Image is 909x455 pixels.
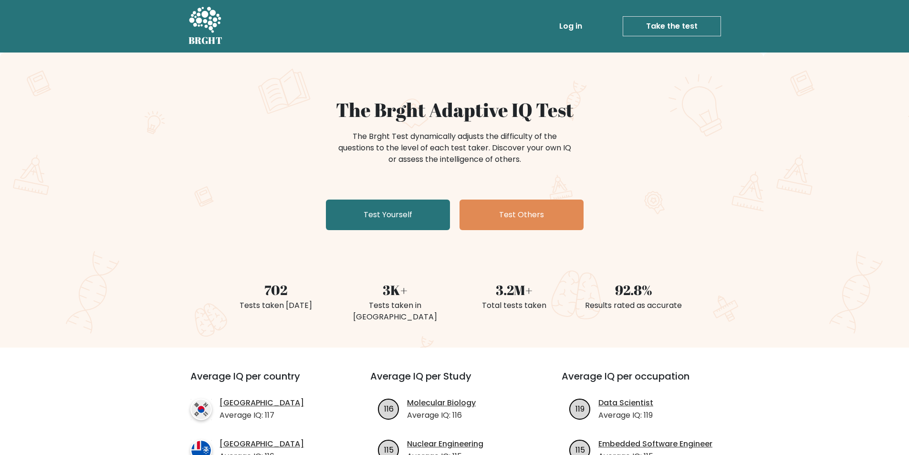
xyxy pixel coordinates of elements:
[407,438,483,450] a: Nuclear Engineering
[341,300,449,323] div: Tests taken in [GEOGRAPHIC_DATA]
[460,200,584,230] a: Test Others
[341,280,449,300] div: 3K+
[623,16,721,36] a: Take the test
[575,444,585,455] text: 115
[190,399,212,420] img: country
[407,410,476,421] p: Average IQ: 116
[188,4,223,49] a: BRGHT
[598,438,712,450] a: Embedded Software Engineer
[222,280,330,300] div: 702
[580,280,688,300] div: 92.8%
[407,397,476,409] a: Molecular Biology
[598,410,653,421] p: Average IQ: 119
[335,131,574,165] div: The Brght Test dynamically adjusts the difficulty of the questions to the level of each test take...
[219,397,304,409] a: [GEOGRAPHIC_DATA]
[222,98,688,121] h1: The Brght Adaptive IQ Test
[460,300,568,311] div: Total tests taken
[190,370,336,393] h3: Average IQ per country
[555,17,586,36] a: Log in
[222,300,330,311] div: Tests taken [DATE]
[188,35,223,46] h5: BRGHT
[562,370,730,393] h3: Average IQ per occupation
[575,403,585,414] text: 119
[460,280,568,300] div: 3.2M+
[219,438,304,450] a: [GEOGRAPHIC_DATA]
[384,444,394,455] text: 115
[580,300,688,311] div: Results rated as accurate
[384,403,394,414] text: 116
[326,200,450,230] a: Test Yourself
[370,370,539,393] h3: Average IQ per Study
[219,410,304,421] p: Average IQ: 117
[598,397,653,409] a: Data Scientist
